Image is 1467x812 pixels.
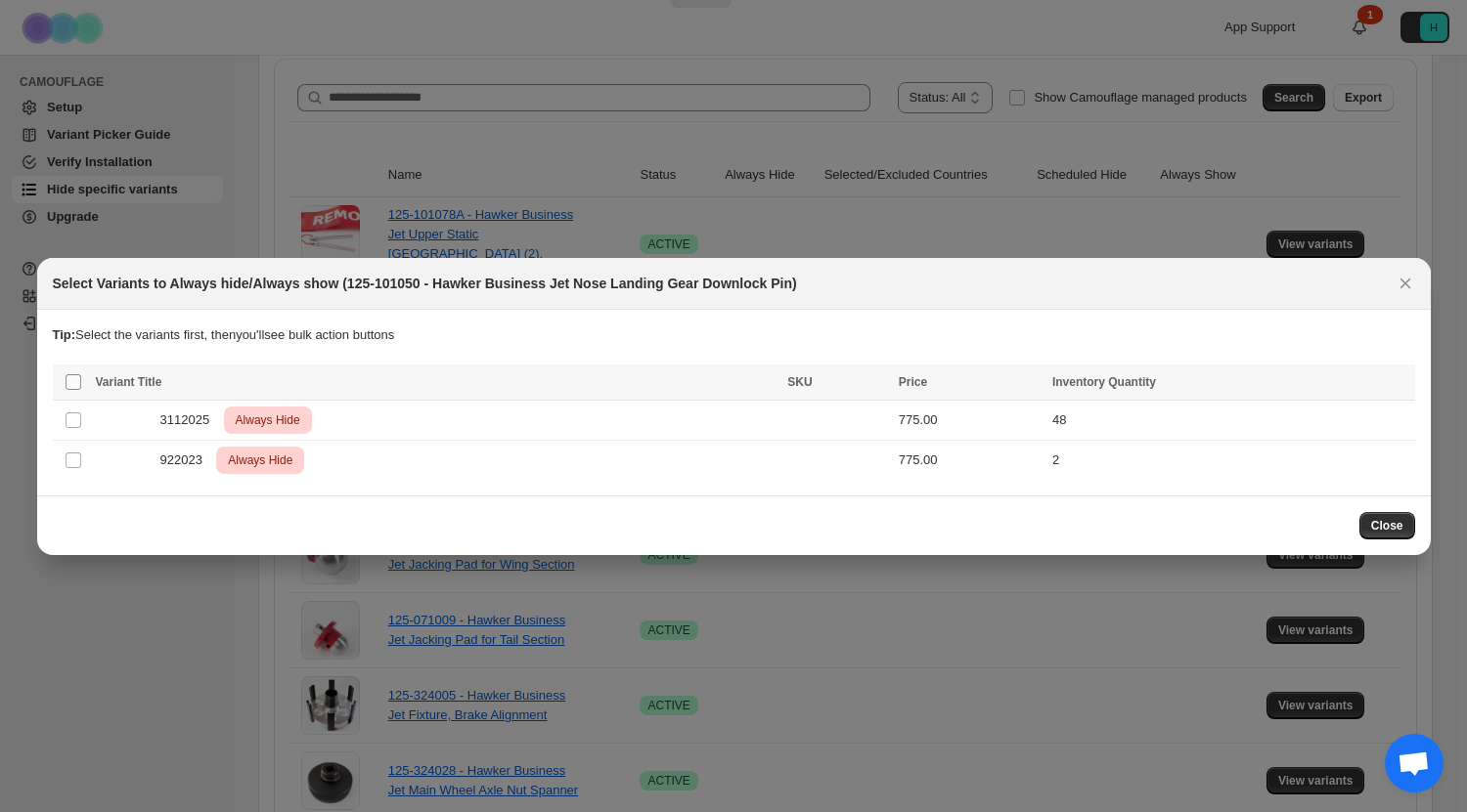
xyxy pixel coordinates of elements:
[899,375,927,389] span: Price
[160,450,213,470] span: 922023
[160,410,220,430] span: 3112025
[1385,734,1444,792] div: Open chat
[1046,400,1415,440] td: 48
[232,408,304,432] span: Always Hide
[1371,518,1403,534] span: Close
[893,400,1046,440] td: 775.00
[224,449,296,472] span: Always Hide
[96,375,162,389] span: Variant Title
[53,325,1415,345] p: Select the variants first, then you'll see bulk action buttons
[1046,440,1415,480] td: 2
[893,440,1046,480] td: 775.00
[53,274,797,293] h2: Select Variants to Always hide/Always show (125-101050 - Hawker Business Jet Nose Landing Gear Do...
[53,327,76,342] strong: Tip:
[1359,512,1415,539] button: Close
[1392,270,1419,297] button: Close
[1052,375,1156,389] span: Inventory Quantity
[787,375,812,389] span: SKU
